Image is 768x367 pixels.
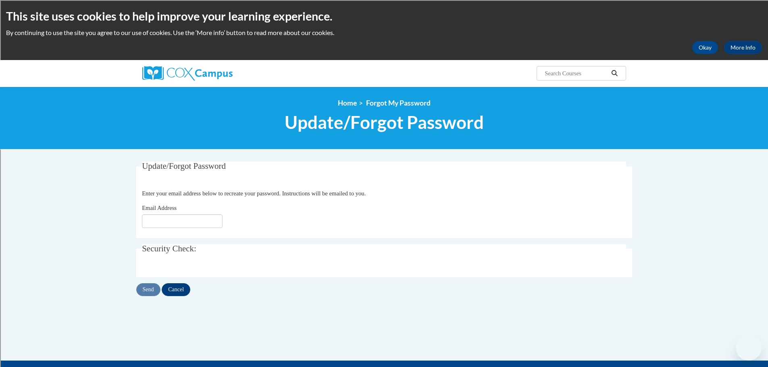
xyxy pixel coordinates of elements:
span: Forgot My Password [366,99,431,107]
span: Update/Forgot Password [285,112,484,133]
input: Search Courses [544,68,608,78]
button: Search [608,68,620,78]
a: Home [338,99,357,107]
iframe: Button to launch messaging window [736,335,762,361]
a: Cox Campus [142,66,296,81]
img: Cox Campus [142,66,233,81]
